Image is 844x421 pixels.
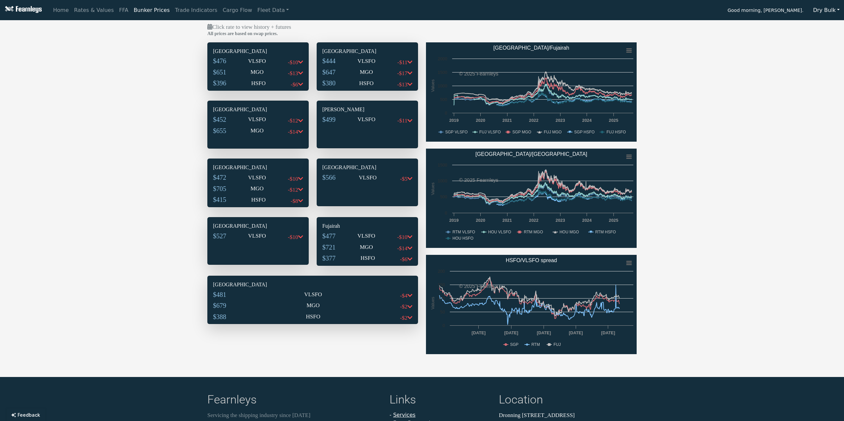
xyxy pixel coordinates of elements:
[499,393,637,408] h4: Location
[569,330,583,335] text: [DATE]
[426,149,637,248] svg: Rotterdam/Houston
[479,130,501,134] text: FUJ VLSFO
[488,230,511,234] text: HOU VLSFO
[250,126,264,135] p: MGO
[317,159,418,206] div: [GEOGRAPHIC_DATA]$566VLSFO-$5
[207,393,382,408] h4: Fearnleys
[251,79,265,88] p: HSFO
[213,291,226,298] span: $481
[524,230,543,234] text: RTM MGO
[531,342,540,347] text: RTM
[537,330,551,335] text: [DATE]
[207,159,309,207] div: [GEOGRAPHIC_DATA]$472VLSFO-$10$705MGO-$12$415HSFO-$8
[494,45,569,51] text: [GEOGRAPHIC_DATA]/Fujairah
[248,57,266,66] p: VLSFO
[452,230,475,234] text: RTM VLSFO
[207,101,309,149] div: [GEOGRAPHIC_DATA]$452VLSFO-$12$655MGO-$14
[322,164,412,170] h6: [GEOGRAPHIC_DATA]
[213,164,303,170] h6: [GEOGRAPHIC_DATA]
[213,79,226,87] span: $396
[288,117,298,124] span: -$12
[510,342,518,347] text: SGP
[213,185,226,192] span: $705
[438,56,447,61] text: 2000
[213,223,303,229] h6: [GEOGRAPHIC_DATA]
[595,230,616,234] text: RTM HSFO
[555,218,565,223] text: 2023
[220,4,255,17] a: Cargo Flow
[438,269,445,274] text: 200
[512,130,531,134] text: SGP MGO
[290,81,298,88] span: -$6
[357,115,375,124] p: VLSFO
[809,4,844,17] button: Dry Bulk
[438,70,447,75] text: 1500
[207,23,637,31] p: Click rate to view history + futures
[397,234,407,240] span: -$10
[213,232,226,240] span: $527
[359,173,377,182] p: VLSFO
[397,245,407,252] span: -$14
[288,187,298,193] span: -$12
[440,194,447,199] text: 500
[390,411,491,419] li: -
[322,223,412,229] h6: Fujairah
[438,296,445,301] text: 100
[582,218,592,223] text: 2024
[213,281,412,288] h6: [GEOGRAPHIC_DATA]
[440,97,447,102] text: 500
[445,210,447,215] text: 0
[445,130,468,134] text: SGP VLSFO
[3,6,42,14] img: Fearnleys Logo
[504,330,518,335] text: [DATE]
[438,83,447,88] text: 1000
[72,4,117,17] a: Rates & Values
[322,255,336,262] span: $377
[250,68,264,76] p: MGO
[131,4,172,17] a: Bunker Prices
[472,330,486,335] text: [DATE]
[601,330,615,335] text: [DATE]
[207,42,309,91] div: [GEOGRAPHIC_DATA]$476VLSFO-$10$651MGO-$13$396HSFO-$6
[213,127,226,134] span: $655
[397,70,407,76] span: -$17
[288,176,298,182] span: -$10
[213,69,226,76] span: $651
[213,106,303,113] h6: [GEOGRAPHIC_DATA]
[317,42,418,91] div: [GEOGRAPHIC_DATA]$444VLSFO-$11$647MGO-$17$380HSFO-$13
[397,59,408,66] span: -$11
[476,118,485,123] text: 2020
[172,4,220,17] a: Trade Indicators
[438,178,447,183] text: 1000
[357,57,375,66] p: VLSFO
[452,236,473,241] text: HOU HSFO
[317,101,418,148] div: [PERSON_NAME]$499VLSFO-$11
[288,234,298,240] span: -$10
[499,411,637,420] p: Dronning [STREET_ADDRESS]
[502,218,512,223] text: 2021
[322,232,336,240] span: $477
[322,174,336,181] span: $566
[322,116,336,123] span: $499
[207,276,418,324] div: [GEOGRAPHIC_DATA]$481VLSFO-$4$679MGO-$2$388HSFO-$2
[430,182,435,195] text: Values
[207,217,309,265] div: [GEOGRAPHIC_DATA]$527VLSFO-$10
[322,57,336,65] span: $444
[248,232,266,240] p: VLSFO
[250,184,264,193] p: MGO
[554,342,561,347] text: FUJ
[502,118,512,123] text: 2021
[400,256,407,262] span: -$6
[360,243,373,252] p: MGO
[207,411,382,420] p: Servicing the shipping industry since [DATE]
[555,118,565,123] text: 2023
[213,116,226,123] span: $452
[506,257,557,263] text: HSFO/VLSFO spread
[430,297,435,309] text: Values
[255,4,291,17] a: Fleet Data
[322,106,412,113] h6: [PERSON_NAME]
[290,198,298,204] span: -$8
[207,31,278,36] b: All prices are based on swap prices.
[393,412,415,418] a: Services
[50,4,71,17] a: Home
